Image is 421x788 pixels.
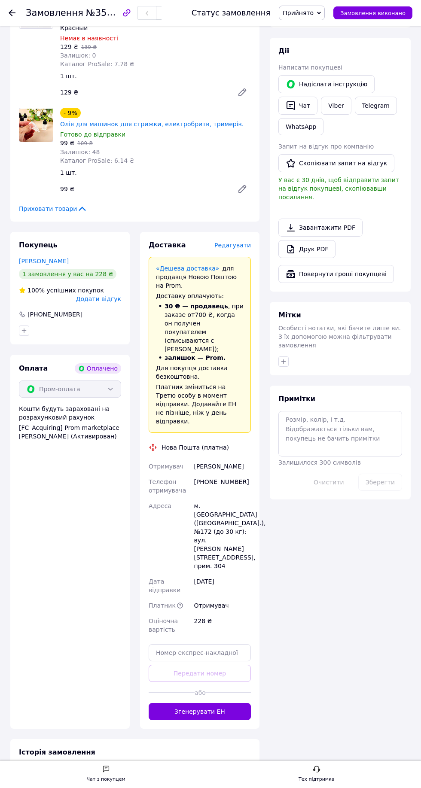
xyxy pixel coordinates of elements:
[27,287,45,294] span: 100%
[156,364,244,381] div: Для покупця доставка безкоштовна.
[57,167,254,179] div: 1 шт.
[19,204,87,213] span: Приховати товари
[60,108,81,118] div: - 9%
[76,295,121,302] span: Додати відгук
[60,35,118,42] span: Немає в наявності
[60,140,74,146] span: 99 ₴
[26,8,83,18] span: Замовлення
[156,292,244,300] div: Доставку оплачують:
[192,498,253,574] div: м. [GEOGRAPHIC_DATA] ([GEOGRAPHIC_DATA].), №172 (до 30 кг): вул. [PERSON_NAME][STREET_ADDRESS], п...
[283,9,314,16] span: Прийнято
[278,75,375,93] button: Надіслати інструкцію
[278,311,301,319] span: Мітки
[60,157,134,164] span: Каталог ProSale: 6.14 ₴
[19,405,121,441] div: Кошти будуть зараховані на розрахунковий рахунок
[278,143,374,150] span: Запит на відгук про компанію
[57,70,254,82] div: 1 шт.
[192,459,253,474] div: [PERSON_NAME]
[195,688,205,697] span: або
[192,9,271,17] div: Статус замовлення
[192,474,253,498] div: [PHONE_NUMBER]
[340,10,406,16] span: Замовлення виконано
[278,118,323,135] a: WhatsApp
[27,310,83,319] div: [PHONE_NUMBER]
[333,6,412,19] button: Замовлення виконано
[278,219,363,237] a: Завантажити PDF
[234,180,251,198] a: Редагувати
[149,602,176,609] span: Платник
[149,703,251,720] button: Згенерувати ЕН
[149,644,251,661] input: Номер експрес-накладної
[86,7,147,18] span: №356923475
[156,302,244,353] li: , при заказе от 700 ₴ , когда он получен покупателем (списываются с [PERSON_NAME]);
[278,395,315,403] span: Примітки
[9,9,15,17] div: Повернутися назад
[165,354,226,361] span: залишок — Prom.
[19,258,69,265] a: [PERSON_NAME]
[149,578,180,593] span: Дата відправки
[149,618,178,633] span: Оціночна вартість
[192,613,253,637] div: 228 ₴
[278,64,342,71] span: Написати покупцеві
[60,61,134,67] span: Каталог ProSale: 7.78 ₴
[19,269,116,279] div: 1 замовлення у вас на 228 ₴
[19,748,95,756] span: Історія замовлення
[77,140,93,146] span: 109 ₴
[355,97,397,115] a: Telegram
[60,131,125,138] span: Готово до відправки
[60,121,244,128] a: Олія для машинок для стрижки, електробритв, тримерів.
[156,265,219,272] a: «Дешева доставка»
[81,44,97,50] span: 139 ₴
[19,241,58,249] span: Покупець
[19,364,48,372] span: Оплата
[165,303,228,310] span: 30 ₴ — продавець
[75,363,121,374] div: Оплачено
[149,463,183,470] span: Отримувач
[57,86,230,98] div: 129 ₴
[278,176,399,201] span: У вас є 30 днів, щоб відправити запит на відгук покупцеві, скопіювавши посилання.
[19,423,121,441] div: [FC_Acquiring] Prom marketplace [PERSON_NAME] (Активирован)
[19,109,53,142] img: Олія для машинок для стрижки, електробритв, тримерів.
[234,84,251,101] a: Редагувати
[159,443,231,452] div: Нова Пошта (платна)
[87,775,125,784] div: Чат з покупцем
[156,264,244,290] div: для продавця Новою Поштою на Prom.
[299,775,335,784] div: Тех підтримка
[214,242,251,249] span: Редагувати
[60,149,100,155] span: Залишок: 48
[321,97,351,115] a: Viber
[278,265,394,283] button: Повернути гроші покупцеві
[278,459,361,466] span: Залишилося 300 символів
[278,154,394,172] button: Скопіювати запит на відгук
[278,240,336,258] a: Друк PDF
[192,574,253,598] div: [DATE]
[149,241,186,249] span: Доставка
[192,598,253,613] div: Отримувач
[156,383,244,426] div: Платник зміниться на Третю особу в момент відправки. Додавайте ЕН не пізніше, ніж у день відправки.
[278,47,289,55] span: Дії
[278,325,401,349] span: Особисті нотатки, які бачите лише ви. З їх допомогою можна фільтрувати замовлення
[149,478,186,494] span: Телефон отримувача
[57,183,230,195] div: 99 ₴
[278,97,317,115] button: Чат
[149,502,171,509] span: Адреса
[60,24,251,32] div: Красный
[19,286,104,295] div: успішних покупок
[60,43,78,50] span: 129 ₴
[60,52,96,59] span: Залишок: 0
